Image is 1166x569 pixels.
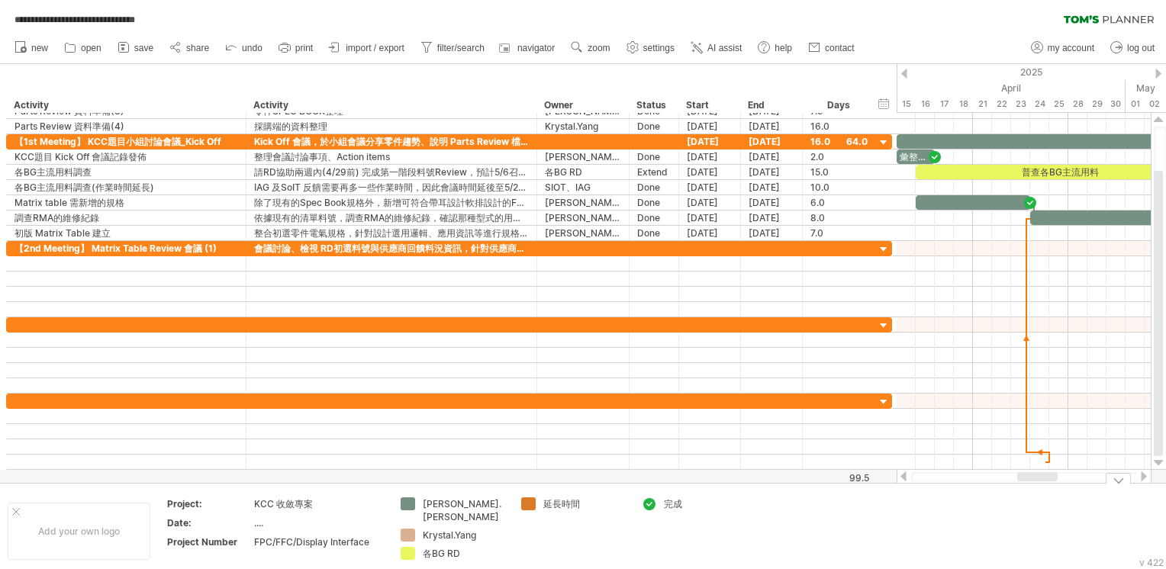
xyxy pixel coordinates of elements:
[623,38,679,58] a: settings
[992,96,1011,112] div: Tuesday, 22 April 2025
[810,149,868,164] div: 2.0
[545,180,621,194] div: SIOT、IAG
[423,529,506,542] div: Krystal.Yang
[423,497,506,523] div: [PERSON_NAME].[PERSON_NAME]
[295,43,313,53] span: print
[804,38,859,58] a: contact
[741,165,803,179] div: [DATE]
[14,195,238,210] div: Matrix table 需新增的規格
[802,98,874,113] div: Days
[810,134,868,149] div: 16.0
[567,38,614,58] a: zoom
[1030,96,1049,112] div: Thursday, 24 April 2025
[679,211,741,225] div: [DATE]
[706,80,1126,96] div: April 2025
[14,211,238,225] div: 調查RMA的維修紀錄
[810,226,868,240] div: 7.0
[1011,96,1030,112] div: Wednesday, 23 April 2025
[637,165,671,179] div: Extend
[8,503,150,560] div: Add your own logo
[664,497,747,510] div: 完成
[545,165,621,179] div: 各BG RD
[679,134,741,149] div: [DATE]
[935,96,954,112] div: Thursday, 17 April 2025
[242,43,263,53] span: undo
[1049,96,1068,112] div: Friday, 25 April 2025
[637,226,671,240] div: Done
[1068,96,1087,112] div: Monday, 28 April 2025
[417,38,489,58] a: filter/search
[754,38,797,58] a: help
[543,497,626,510] div: 延長時間
[545,195,621,210] div: [PERSON_NAME].[PERSON_NAME]
[775,43,792,53] span: help
[14,134,238,149] div: 【1st Meeting】 KCC題目小組討論會議_Kick Off
[254,497,382,510] div: KCC 收斂專案
[741,180,803,194] div: [DATE]
[916,96,935,112] div: Wednesday, 16 April 2025
[81,43,101,53] span: open
[1126,96,1145,112] div: Thursday, 1 May 2025
[741,134,803,149] div: [DATE]
[254,226,529,240] div: 整合初選零件電氣規格，針對設計選用邏輯、應用資訊等進行規格分組，並彙整採購/供應商回饋料況資訊，建立初版 Matrix Table。
[1048,43,1094,53] span: my account
[637,119,671,133] div: Done
[14,226,238,240] div: 初版 Matrix Table 建立
[748,98,794,113] div: End
[741,195,803,210] div: [DATE]
[1027,38,1099,58] a: my account
[741,226,803,240] div: [DATE]
[679,119,741,133] div: [DATE]
[810,195,868,210] div: 6.0
[325,38,409,58] a: import / export
[254,211,529,225] div: 依據現有的清單料號，調查RMA的維修紀錄，確認那種型式的用料維修機率較高，作為收斂的一個參考數據
[254,134,529,149] div: Kick Off 會議，於小組會議分享零件趨勢、說明 Parts Review 檔案內容、回填方式
[166,38,214,58] a: share
[741,149,803,164] div: [DATE]
[588,43,610,53] span: zoom
[636,98,670,113] div: Status
[637,211,671,225] div: Done
[14,180,238,194] div: 各BG主流用料調查(作業時間延長)
[1139,557,1164,568] div: v 422
[810,119,868,133] div: 16.0
[254,195,529,210] div: 除了現有的Spec Book規格外，新增可符合帶耳設計軟排設計的FPC欄位做辨識
[186,43,209,53] span: share
[643,43,675,53] span: settings
[14,119,238,133] div: Parts Review 資料準備(4)
[14,98,237,113] div: Activity
[167,535,251,548] div: Project Number
[221,38,267,58] a: undo
[1106,473,1131,484] div: hide legend
[14,149,238,164] div: KCC題目 Kick Off 會議記錄發佈
[804,472,869,484] div: 99.5
[254,180,529,194] div: IAG 及SoIT 反饋需要再多一些作業時間，因此會議時間延後至5/20(二) 11:00 進行
[60,38,106,58] a: open
[1087,96,1106,112] div: Tuesday, 29 April 2025
[11,38,53,58] a: new
[346,43,404,53] span: import / export
[686,98,732,113] div: Start
[254,535,382,548] div: FPC/FFC/Display Interface
[254,165,529,179] div: 請RD協助兩週內(4/29前) 完成第一階段料號Review，預計5/6召開第二次會議確認各BG的主要用料
[741,211,803,225] div: [DATE]
[423,547,506,560] div: 各BG RD
[810,165,868,179] div: 15.0
[679,149,741,164] div: [DATE]
[679,226,741,240] div: [DATE]
[545,211,621,225] div: [PERSON_NAME].[PERSON_NAME]
[14,241,238,256] div: 【2nd Meeting】 Matrix Table Review 會議 (1)
[544,98,620,113] div: Owner
[275,38,317,58] a: print
[254,149,529,164] div: 整理會議討論事項、Action items
[825,43,855,53] span: contact
[637,149,671,164] div: Done
[167,497,251,510] div: Project:
[254,119,529,133] div: 採購端的資料整理
[707,43,742,53] span: AI assist
[679,180,741,194] div: [DATE]
[517,43,555,53] span: navigator
[254,241,529,256] div: 會議討論、檢視 RD初選料號與供應商回饋料況資訊，針對供應商已不建議、有風險的料號，進一步與選擇的RD進行規格需求再確認或更換建議替代料討論。
[14,165,238,179] div: 各BG主流用料調查
[679,195,741,210] div: [DATE]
